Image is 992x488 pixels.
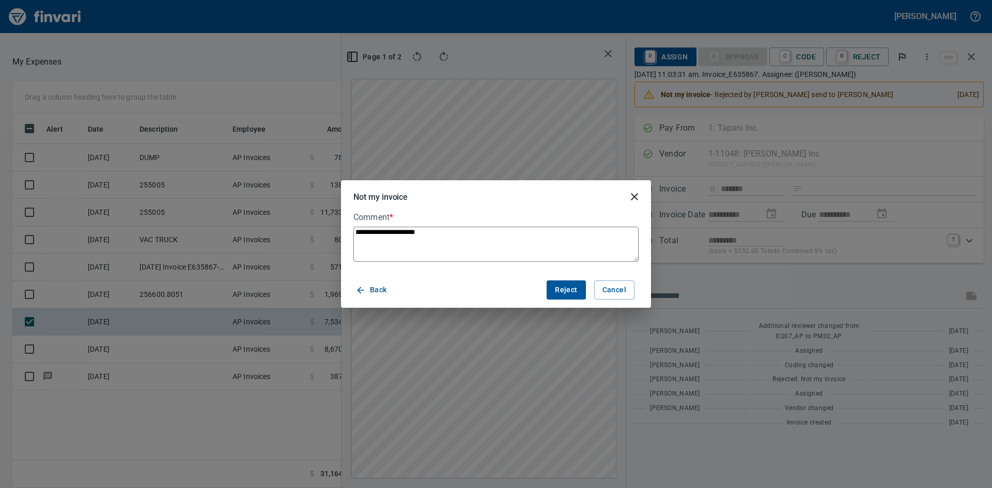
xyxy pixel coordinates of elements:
[358,284,387,296] span: Back
[547,280,585,300] button: Reject
[594,280,634,300] button: Cancel
[555,284,577,296] span: Reject
[353,192,408,202] h5: Not my invoice
[353,213,639,222] label: Comment
[353,280,391,300] button: Back
[622,184,647,209] button: close
[602,284,626,296] span: Cancel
